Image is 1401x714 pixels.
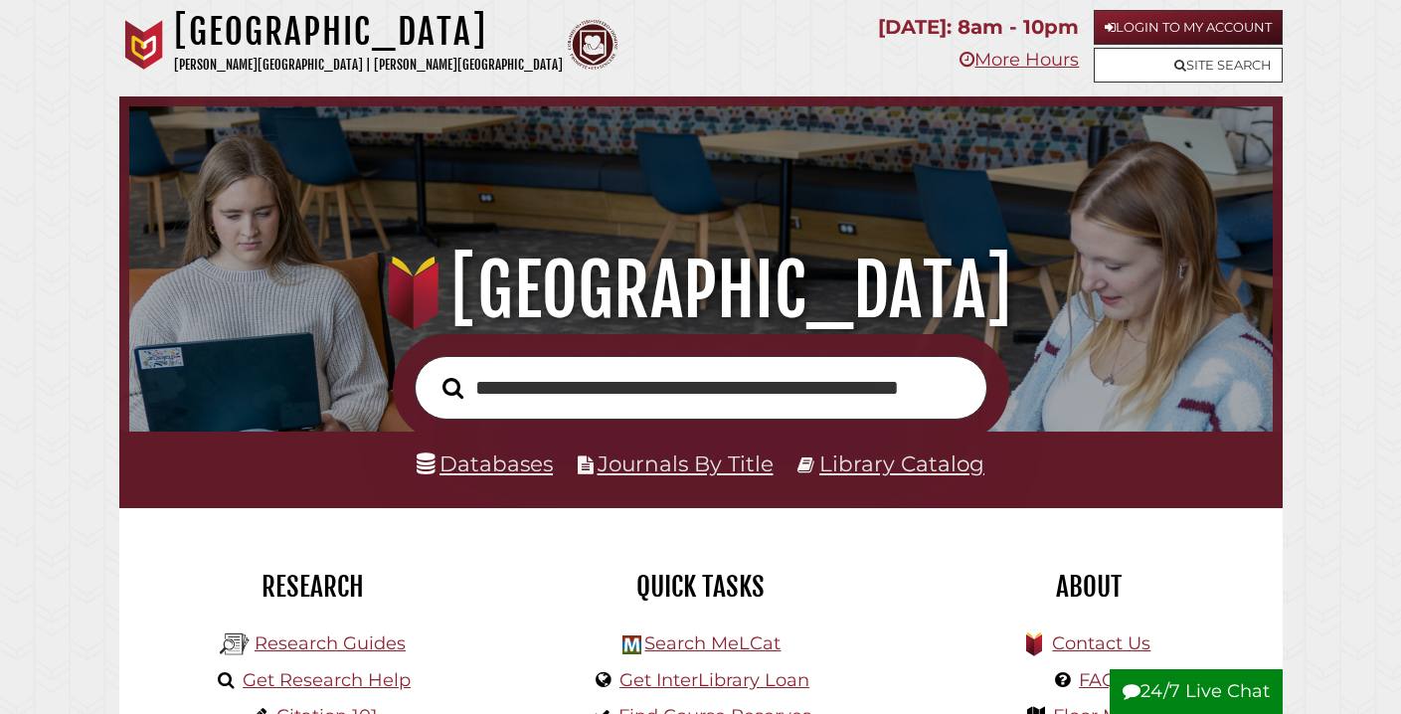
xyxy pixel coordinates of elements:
button: Search [433,372,473,404]
h2: Research [134,570,492,604]
a: Databases [417,450,553,476]
a: Site Search [1094,48,1283,83]
a: Search MeLCat [644,632,781,654]
a: Journals By Title [598,450,774,476]
img: Calvin University [119,20,169,70]
a: Get Research Help [243,669,411,691]
p: [DATE]: 8am - 10pm [878,10,1079,45]
a: FAQs [1079,669,1126,691]
p: [PERSON_NAME][GEOGRAPHIC_DATA] | [PERSON_NAME][GEOGRAPHIC_DATA] [174,54,563,77]
h1: [GEOGRAPHIC_DATA] [174,10,563,54]
a: Get InterLibrary Loan [619,669,809,691]
h1: [GEOGRAPHIC_DATA] [150,247,1252,334]
a: Library Catalog [819,450,984,476]
h2: About [910,570,1268,604]
a: Contact Us [1052,632,1150,654]
a: Login to My Account [1094,10,1283,45]
img: Hekman Library Logo [220,629,250,659]
img: Calvin Theological Seminary [568,20,617,70]
i: Search [442,377,463,400]
a: More Hours [960,49,1079,71]
a: Research Guides [255,632,406,654]
img: Hekman Library Logo [622,635,641,654]
h2: Quick Tasks [522,570,880,604]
